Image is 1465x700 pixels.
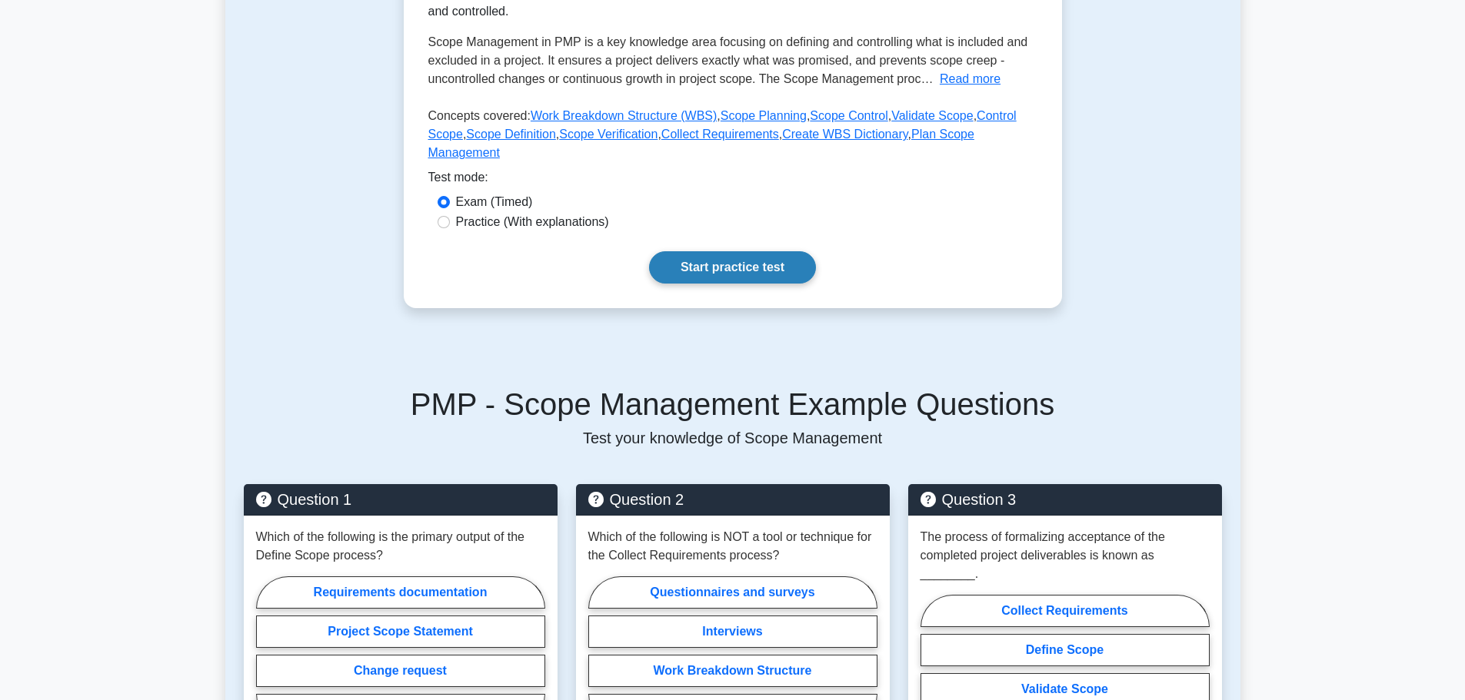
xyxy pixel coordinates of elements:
[531,109,717,122] a: Work Breakdown Structure (WBS)
[661,128,779,141] a: Collect Requirements
[244,429,1222,447] p: Test your knowledge of Scope Management
[588,490,877,509] h5: Question 2
[428,168,1037,193] div: Test mode:
[256,655,545,687] label: Change request
[588,528,877,565] p: Which of the following is NOT a tool or technique for the Collect Requirements process?
[256,615,545,648] label: Project Scope Statement
[428,107,1037,168] p: Concepts covered: , , , , , , , , ,
[256,576,545,609] label: Requirements documentation
[588,655,877,687] label: Work Breakdown Structure
[256,490,545,509] h5: Question 1
[588,615,877,648] label: Interviews
[921,634,1210,666] label: Define Scope
[428,35,1028,85] span: Scope Management in PMP is a key knowledge area focusing on defining and controlling what is incl...
[456,213,609,231] label: Practice (With explanations)
[921,528,1210,583] p: The process of formalizing acceptance of the completed project deliverables is known as ________.
[559,128,658,141] a: Scope Verification
[588,576,877,609] label: Questionnaires and surveys
[721,109,807,122] a: Scope Planning
[244,386,1222,423] h5: PMP - Scope Management Example Questions
[256,528,545,565] p: Which of the following is the primary output of the Define Scope process?
[891,109,973,122] a: Validate Scope
[456,193,533,211] label: Exam (Timed)
[921,490,1210,509] h5: Question 3
[649,251,816,284] a: Start practice test
[782,128,907,141] a: Create WBS Dictionary
[466,128,556,141] a: Scope Definition
[940,70,1001,88] button: Read more
[921,595,1210,627] label: Collect Requirements
[810,109,887,122] a: Scope Control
